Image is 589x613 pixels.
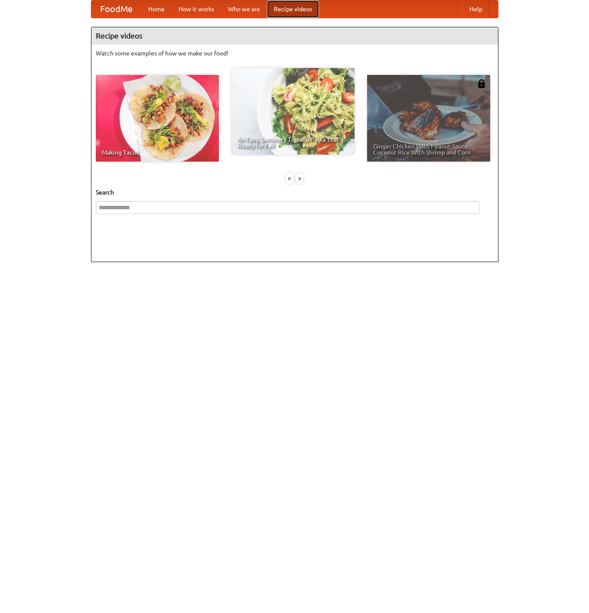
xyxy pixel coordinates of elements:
img: 483408.png [477,79,486,88]
a: Who we are [221,0,267,18]
a: Help [462,0,489,18]
span: An Easy, Summery Tomato Pasta That's Ready for Fall [238,136,348,149]
div: « [286,173,293,184]
a: How it works [172,0,221,18]
span: Making Tacos [102,149,213,156]
a: Home [141,0,172,18]
h5: Search [96,188,494,197]
p: Watch some examples of how we make our food! [96,49,494,58]
a: Recipe videos [267,0,319,18]
a: Making Tacos [96,75,219,162]
div: » [296,173,303,184]
h4: Recipe videos [91,27,498,45]
a: An Easy, Summery Tomato Pasta That's Ready for Fall [231,68,355,155]
a: FoodMe [91,0,141,18]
